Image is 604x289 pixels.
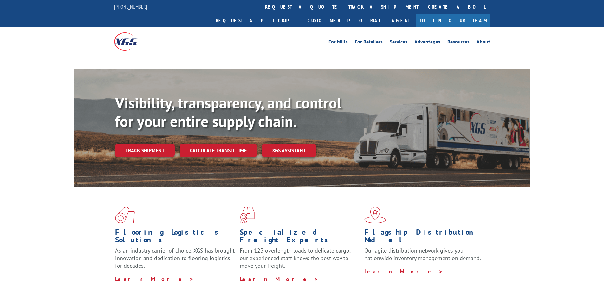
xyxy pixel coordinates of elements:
[115,93,341,131] b: Visibility, transparency, and control for your entire supply chain.
[211,14,303,27] a: Request a pickup
[328,39,348,46] a: For Mills
[355,39,383,46] a: For Retailers
[240,275,319,283] a: Learn More >
[303,14,385,27] a: Customer Portal
[364,247,481,262] span: Our agile distribution network gives you nationwide inventory management on demand.
[180,144,257,157] a: Calculate transit time
[115,144,175,157] a: Track shipment
[115,207,135,223] img: xgs-icon-total-supply-chain-intelligence-red
[115,275,194,283] a: Learn More >
[385,14,416,27] a: Agent
[447,39,470,46] a: Resources
[364,228,484,247] h1: Flagship Distribution Model
[240,247,360,275] p: From 123 overlength loads to delicate cargo, our experienced staff knows the best way to move you...
[364,207,386,223] img: xgs-icon-flagship-distribution-model-red
[262,144,316,157] a: XGS ASSISTANT
[115,228,235,247] h1: Flooring Logistics Solutions
[115,247,235,269] span: As an industry carrier of choice, XGS has brought innovation and dedication to flooring logistics...
[477,39,490,46] a: About
[364,268,443,275] a: Learn More >
[390,39,407,46] a: Services
[240,228,360,247] h1: Specialized Freight Experts
[114,3,147,10] a: [PHONE_NUMBER]
[416,14,490,27] a: Join Our Team
[240,207,255,223] img: xgs-icon-focused-on-flooring-red
[414,39,440,46] a: Advantages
